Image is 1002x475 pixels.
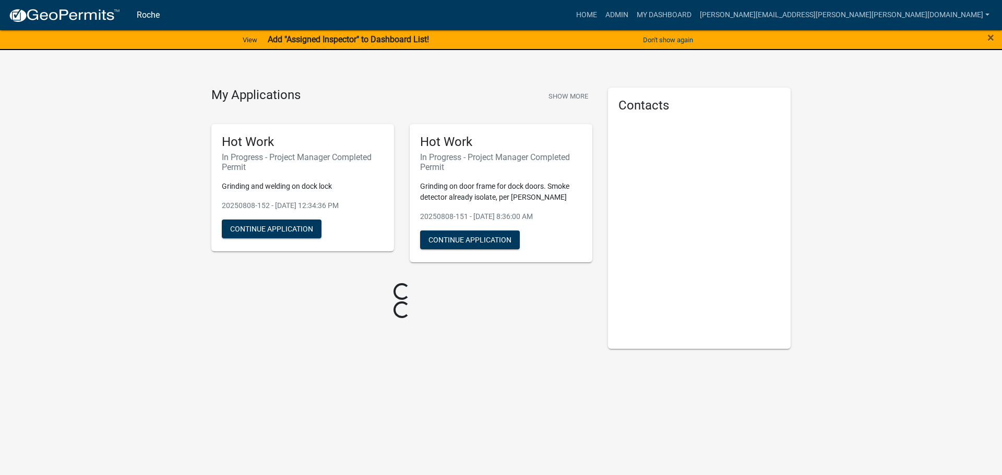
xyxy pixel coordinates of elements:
h6: In Progress - Project Manager Completed Permit [420,152,582,172]
p: Grinding and welding on dock lock [222,181,384,192]
h5: Contacts [618,98,780,113]
h6: In Progress - Project Manager Completed Permit [222,152,384,172]
button: Continue Application [222,220,321,238]
p: 20250808-151 - [DATE] 8:36:00 AM [420,211,582,222]
a: My Dashboard [633,5,696,25]
button: Don't show again [639,31,697,48]
a: View [238,31,261,48]
a: Admin [601,5,633,25]
button: Continue Application [420,230,520,249]
h5: Hot Work [420,135,582,150]
button: Close [987,31,994,44]
h4: My Applications [211,88,301,103]
span: × [987,30,994,45]
a: [PERSON_NAME][EMAIL_ADDRESS][PERSON_NAME][PERSON_NAME][DOMAIN_NAME] [696,5,994,25]
p: 20250808-152 - [DATE] 12:34:36 PM [222,200,384,211]
h5: Hot Work [222,135,384,150]
a: Home [572,5,601,25]
p: Grinding on door frame for dock doors. Smoke detector already isolate, per [PERSON_NAME] [420,181,582,203]
strong: Add "Assigned Inspector" to Dashboard List! [268,34,429,44]
a: Roche [137,6,160,24]
button: Show More [544,88,592,105]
